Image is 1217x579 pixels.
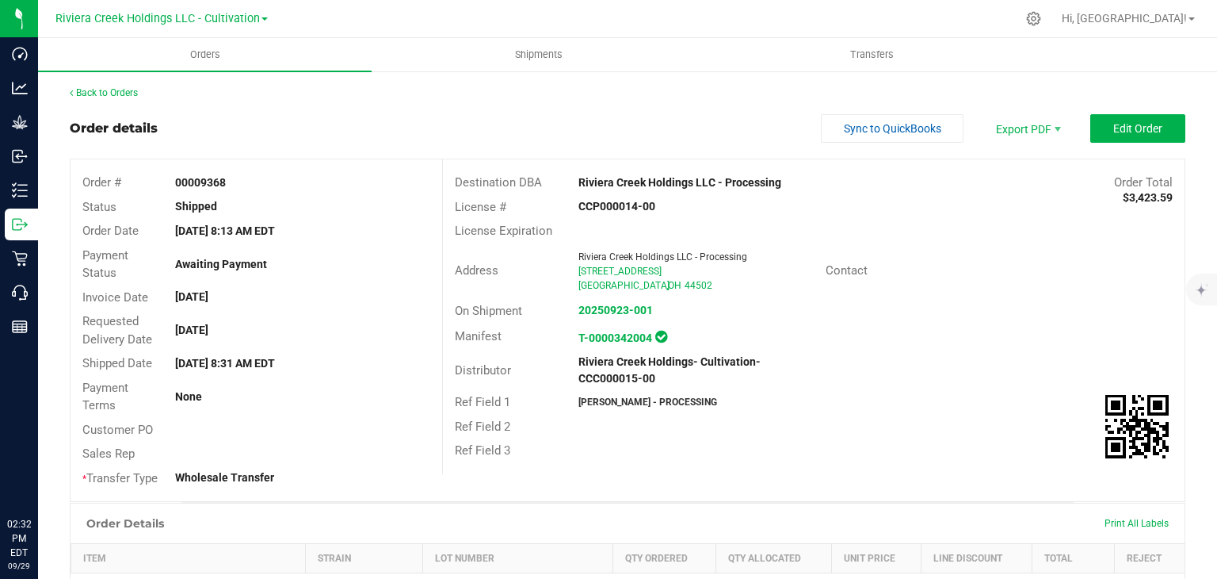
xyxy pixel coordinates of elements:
span: Customer PO [82,423,153,437]
strong: [PERSON_NAME] - PROCESSING [578,397,717,408]
span: In Sync [655,328,667,345]
th: Line Discount [921,544,1032,573]
span: Orders [169,48,242,62]
strong: [DATE] 8:31 AM EDT [175,357,275,370]
strong: Wholesale Transfer [175,471,274,484]
inline-svg: Dashboard [12,46,28,62]
img: Scan me! [1105,395,1169,458]
span: OH [668,280,681,291]
th: Lot Number [422,544,612,573]
span: On Shipment [455,304,522,318]
inline-svg: Retail [12,251,28,266]
li: Export PDF [979,114,1074,143]
span: Transfers [829,48,915,62]
span: Status [82,200,116,214]
strong: Awaiting Payment [175,258,267,270]
span: Transfer Type [82,471,158,485]
button: Sync to QuickBooks [821,114,963,143]
inline-svg: Call Center [12,285,28,301]
span: Sales Rep [82,447,135,461]
span: Shipments [494,48,584,62]
a: Transfers [705,38,1039,71]
strong: Shipped [175,200,217,213]
h1: Order Details [86,517,164,530]
strong: CCP000014-00 [578,200,655,213]
span: License Expiration [455,224,552,238]
span: Ref Field 2 [455,420,510,434]
p: 09/29 [7,560,31,572]
button: Edit Order [1090,114,1185,143]
span: Riviera Creek Holdings LLC - Cultivation [55,12,260,25]
span: Riviera Creek Holdings LLC - Processing [578,251,747,263]
span: Shipped Date [82,356,152,370]
inline-svg: Reports [12,319,28,335]
strong: Riviera Creek Holdings- Cultivation-CCC000015-00 [578,355,761,385]
span: Order Date [82,224,139,238]
span: License # [455,200,506,214]
a: Orders [38,38,372,71]
span: Hi, [GEOGRAPHIC_DATA]! [1062,12,1187,25]
inline-svg: Inbound [12,148,28,164]
strong: [DATE] [175,324,208,336]
span: Order Total [1114,175,1173,190]
div: Order details [70,119,158,138]
th: Total [1032,544,1115,573]
iframe: Resource center [16,452,63,500]
span: Ref Field 3 [455,443,510,458]
span: , [666,280,668,291]
a: T-0000342004 [578,332,652,344]
span: Destination DBA [455,175,542,190]
th: Reject [1115,544,1185,573]
strong: $3,423.59 [1123,191,1173,204]
span: Print All Labels [1104,518,1169,529]
th: Item [71,544,306,573]
strong: 00009368 [175,176,226,189]
div: Manage settings [1024,11,1043,26]
inline-svg: Outbound [12,217,28,232]
span: Sync to QuickBooks [844,122,941,135]
span: Edit Order [1113,122,1162,135]
span: Address [455,263,498,278]
span: Manifest [455,329,502,343]
a: 20250923-001 [578,304,653,316]
qrcode: 00009368 [1105,395,1169,458]
th: Strain [305,544,422,573]
span: Contact [826,263,868,278]
a: Back to Orders [70,87,138,98]
a: Shipments [372,38,705,71]
inline-svg: Grow [12,114,28,130]
strong: None [175,390,202,403]
strong: [DATE] 8:13 AM EDT [175,224,275,237]
span: Order # [82,175,121,190]
span: Payment Status [82,248,128,281]
span: Distributor [455,363,511,378]
span: Invoice Date [82,290,148,305]
span: [GEOGRAPHIC_DATA] [578,280,670,291]
th: Qty Allocated [716,544,832,573]
span: Payment Terms [82,381,128,413]
strong: [DATE] [175,290,208,303]
inline-svg: Inventory [12,182,28,198]
th: Qty Ordered [613,544,716,573]
inline-svg: Analytics [12,80,28,96]
span: Requested Delivery Date [82,314,152,347]
th: Unit Price [831,544,921,573]
span: 44502 [685,280,712,291]
strong: Riviera Creek Holdings LLC - Processing [578,176,781,189]
span: [STREET_ADDRESS] [578,266,662,277]
p: 02:32 PM EDT [7,517,31,560]
span: Ref Field 1 [455,395,510,409]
